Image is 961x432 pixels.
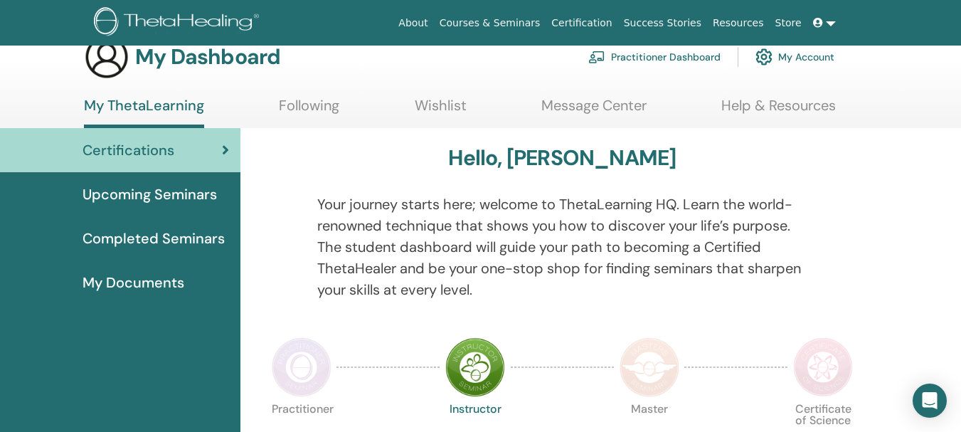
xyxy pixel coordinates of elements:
[913,384,947,418] div: Open Intercom Messenger
[618,10,707,36] a: Success Stories
[755,45,772,69] img: cog.svg
[588,51,605,63] img: chalkboard-teacher.svg
[84,34,129,80] img: generic-user-icon.jpg
[83,184,217,205] span: Upcoming Seminars
[94,7,264,39] img: logo.png
[84,97,204,128] a: My ThetaLearning
[707,10,770,36] a: Resources
[135,44,280,70] h3: My Dashboard
[620,337,679,397] img: Master
[393,10,433,36] a: About
[541,97,647,125] a: Message Center
[588,41,721,73] a: Practitioner Dashboard
[83,272,184,293] span: My Documents
[83,139,174,161] span: Certifications
[755,41,834,73] a: My Account
[793,337,853,397] img: Certificate of Science
[272,337,331,397] img: Practitioner
[317,194,807,300] p: Your journey starts here; welcome to ThetaLearning HQ. Learn the world-renowned technique that sh...
[546,10,617,36] a: Certification
[83,228,225,249] span: Completed Seminars
[434,10,546,36] a: Courses & Seminars
[445,337,505,397] img: Instructor
[721,97,836,125] a: Help & Resources
[415,97,467,125] a: Wishlist
[770,10,807,36] a: Store
[448,145,676,171] h3: Hello, [PERSON_NAME]
[279,97,339,125] a: Following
